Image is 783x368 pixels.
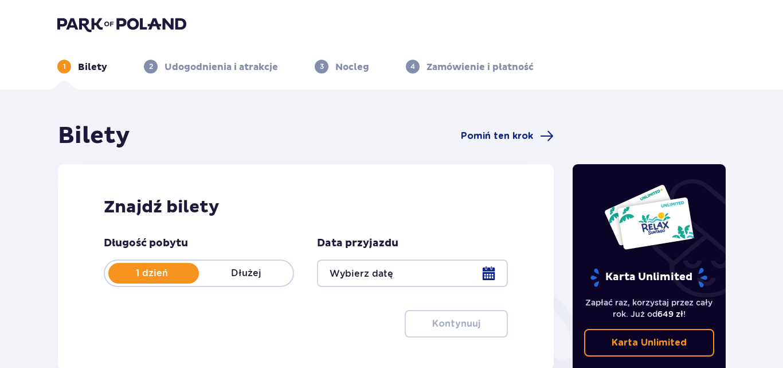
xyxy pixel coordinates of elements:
[320,61,324,72] p: 3
[104,237,188,250] p: Długość pobytu
[199,267,293,280] p: Dłużej
[432,317,480,330] p: Kontynuuj
[657,309,683,319] span: 649 zł
[612,336,687,349] p: Karta Unlimited
[104,196,508,218] h2: Znajdź bilety
[426,61,534,73] p: Zamówienie i płatność
[165,61,278,73] p: Udogodnienia i atrakcje
[78,61,107,73] p: Bilety
[589,268,708,288] p: Karta Unlimited
[584,297,715,320] p: Zapłać raz, korzystaj przez cały rok. Już od !
[405,310,508,338] button: Kontynuuj
[63,61,66,72] p: 1
[149,61,153,72] p: 2
[58,122,130,150] h1: Bilety
[105,267,199,280] p: 1 dzień
[461,130,533,142] span: Pomiń ten krok
[584,329,715,357] a: Karta Unlimited
[57,16,186,32] img: Park of Poland logo
[317,237,398,250] p: Data przyjazdu
[335,61,369,73] p: Nocleg
[410,61,415,72] p: 4
[461,129,554,143] a: Pomiń ten krok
